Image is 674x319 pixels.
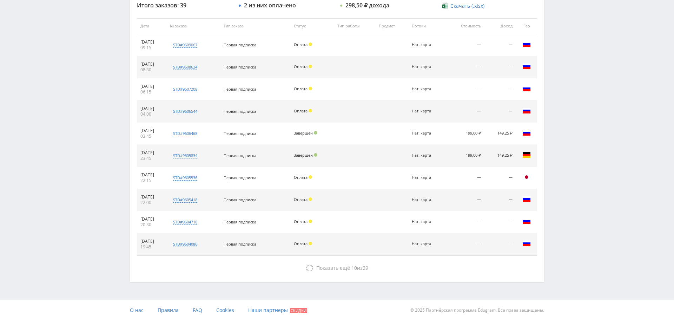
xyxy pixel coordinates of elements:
[140,172,163,178] div: [DATE]
[224,131,256,136] span: Первая подписка
[294,108,308,113] span: Оплата
[140,61,163,67] div: [DATE]
[140,39,163,45] div: [DATE]
[294,175,308,180] span: Оплата
[408,18,446,34] th: Потоки
[294,64,308,69] span: Оплата
[309,175,312,179] span: Холд
[446,18,484,34] th: Стоимость
[193,307,202,313] span: FAQ
[446,211,484,233] td: —
[140,67,163,73] div: 08:30
[224,109,256,114] span: Первая подписка
[442,2,448,9] img: xlsx
[140,244,163,250] div: 19:45
[446,189,484,211] td: —
[446,233,484,255] td: —
[173,86,197,92] div: std#9607208
[244,2,296,8] div: 2 из них оплачено
[309,197,312,201] span: Холд
[412,109,442,113] div: Нат. карта
[412,153,442,158] div: Нат. карта
[484,18,516,34] th: Доход
[137,261,537,275] button: Показать ещё 10из29
[173,42,197,48] div: std#9609067
[412,175,442,180] div: Нат. карта
[484,145,516,167] td: 149,25 ₽
[522,106,531,115] img: rus.png
[351,265,357,271] span: 10
[484,123,516,145] td: 149,25 ₽
[130,307,144,313] span: О нас
[412,43,442,47] div: Нат. карта
[294,86,308,91] span: Оплата
[140,128,163,134] div: [DATE]
[412,131,442,136] div: Нат. карта
[522,40,531,48] img: rus.png
[484,56,516,78] td: —
[294,219,308,224] span: Оплата
[173,64,197,70] div: std#9608624
[446,56,484,78] td: —
[446,167,484,189] td: —
[140,84,163,89] div: [DATE]
[345,2,389,8] div: 298,50 ₽ дохода
[224,42,256,47] span: Первая подписка
[412,242,442,246] div: Нат. карта
[314,131,317,135] span: Подтвержден
[309,109,312,112] span: Холд
[446,123,484,145] td: 199,00 ₽
[309,220,312,223] span: Холд
[309,242,312,245] span: Холд
[290,18,334,34] th: Статус
[140,150,163,156] div: [DATE]
[446,34,484,56] td: —
[140,239,163,244] div: [DATE]
[140,106,163,111] div: [DATE]
[224,241,256,247] span: Первая подписка
[484,233,516,255] td: —
[522,84,531,93] img: rus.png
[484,34,516,56] td: —
[224,153,256,158] span: Первая подписка
[442,2,484,9] a: Скачать (.xlsx)
[248,307,288,313] span: Наши партнеры
[522,129,531,137] img: rus.png
[446,145,484,167] td: 199,00 ₽
[446,78,484,100] td: —
[137,2,232,8] div: Итого заказов: 39
[516,18,537,34] th: Гео
[294,152,313,158] span: Завершён
[216,307,234,313] span: Cookies
[140,156,163,161] div: 23:45
[412,65,442,69] div: Нат. карта
[173,109,197,114] div: std#9606544
[314,153,317,157] span: Подтвержден
[140,111,163,117] div: 04:00
[220,18,290,34] th: Тип заказа
[140,134,163,139] div: 03:45
[140,194,163,200] div: [DATE]
[140,216,163,222] div: [DATE]
[294,197,308,202] span: Оплата
[140,222,163,228] div: 20:30
[224,197,256,202] span: Первая подписка
[450,3,484,9] span: Скачать (.xlsx)
[484,78,516,100] td: —
[309,43,312,46] span: Холд
[294,130,313,136] span: Завершён
[484,189,516,211] td: —
[412,220,442,224] div: Нат. карта
[224,219,256,224] span: Первая подписка
[309,87,312,90] span: Холд
[137,18,166,34] th: Дата
[173,153,197,158] div: std#9605834
[140,200,163,206] div: 22:00
[173,131,197,136] div: std#9606468
[522,195,531,203] img: rus.png
[309,65,312,68] span: Холд
[522,62,531,71] img: rus.png
[484,211,516,233] td: —
[412,87,442,91] div: Нат. карта
[375,18,408,34] th: Предмет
